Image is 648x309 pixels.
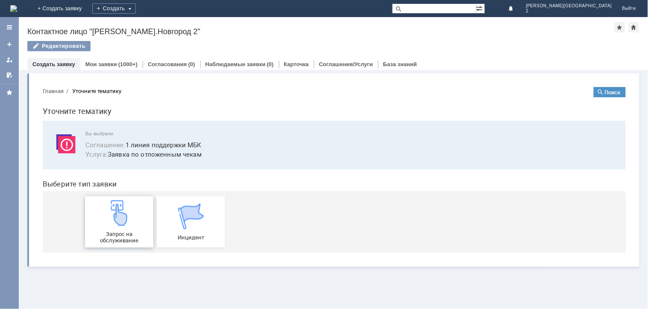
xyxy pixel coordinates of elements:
[123,154,187,160] span: Инцидент
[27,27,615,36] div: Контактное лицо "[PERSON_NAME].Новгород 2"
[319,61,373,67] a: Соглашения/Услуги
[49,116,117,167] a: Запрос на обслуживание
[3,53,16,67] a: Мои заявки
[10,5,17,12] img: logo
[142,123,168,149] img: get067d4ba7cf7247ad92597448b2db9300
[52,151,115,163] span: Запрос на обслуживание
[50,69,580,79] span: Заявка по отложенным чекам
[476,4,485,12] span: Расширенный поиск
[526,3,612,9] span: [PERSON_NAME][GEOGRAPHIC_DATA]
[7,25,590,37] h1: Уточните тематику
[7,7,28,15] button: Главная
[50,70,72,78] span: Услуга :
[284,61,309,67] a: Карточка
[50,51,580,56] span: Вы выбрали:
[32,61,75,67] a: Создать заявку
[205,61,266,67] a: Наблюдаемые заявки
[70,120,96,146] img: get23c147a1b4124cbfa18e19f2abec5e8f
[50,60,166,70] button: Соглашение:1 линия поддержки МБК
[121,116,189,167] a: Инцидент
[3,38,16,51] a: Создать заявку
[92,3,136,14] div: Создать
[558,7,590,17] button: Поиск
[267,61,274,67] div: (0)
[3,68,16,82] a: Мои согласования
[118,61,138,67] div: (1000+)
[615,22,625,32] div: Добавить в избранное
[85,61,117,67] a: Мои заявки
[148,61,187,67] a: Согласования
[188,61,195,67] div: (0)
[383,61,417,67] a: База знаний
[17,51,43,76] img: svg%3E
[50,60,90,69] span: Соглашение :
[7,99,590,108] header: Выберите тип заявки
[10,5,17,12] a: Перейти на домашнюю страницу
[526,9,612,14] span: 2
[629,22,639,32] div: Сделать домашней страницей
[36,8,85,14] div: Уточните тематику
